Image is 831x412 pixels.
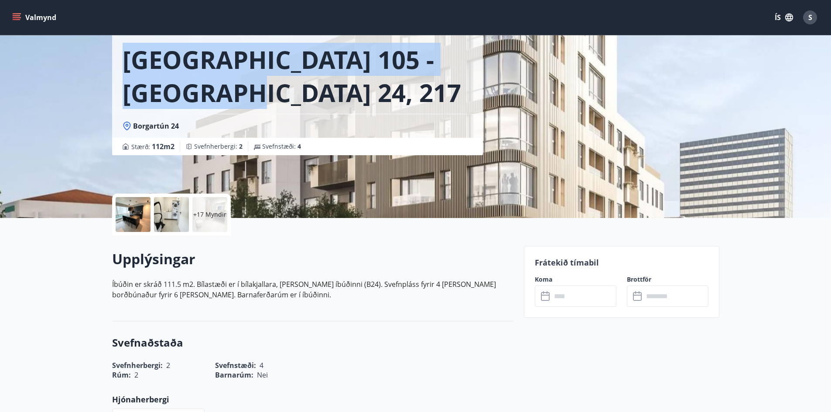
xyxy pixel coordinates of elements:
[239,142,243,150] span: 2
[215,370,253,380] span: Barnarúm :
[152,142,174,151] span: 112 m2
[112,279,513,300] p: Íbúðin er skráð 111.5 m2. Bílastæði er í bílakjallara, [PERSON_NAME] íbúðinni (B24). Svefnpláss f...
[808,13,812,22] span: S
[535,275,616,284] label: Koma
[134,370,138,380] span: 2
[770,10,798,25] button: ÍS
[194,142,243,151] span: Svefnherbergi :
[112,370,131,380] span: Rúm :
[257,370,268,380] span: Nei
[123,43,472,109] h1: [GEOGRAPHIC_DATA] 105 - [GEOGRAPHIC_DATA] 24, 217
[10,10,60,25] button: menu
[800,7,821,28] button: S
[133,121,179,131] span: Borgartún 24
[112,249,513,269] h2: Upplýsingar
[298,142,301,150] span: 4
[262,142,301,151] span: Svefnstæði :
[535,257,708,268] p: Frátekið tímabil
[627,275,708,284] label: Brottför
[193,210,226,219] p: +17 Myndir
[112,394,513,405] p: Hjónaherbergi
[131,141,174,152] span: Stærð :
[112,335,513,350] h3: Svefnaðstaða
